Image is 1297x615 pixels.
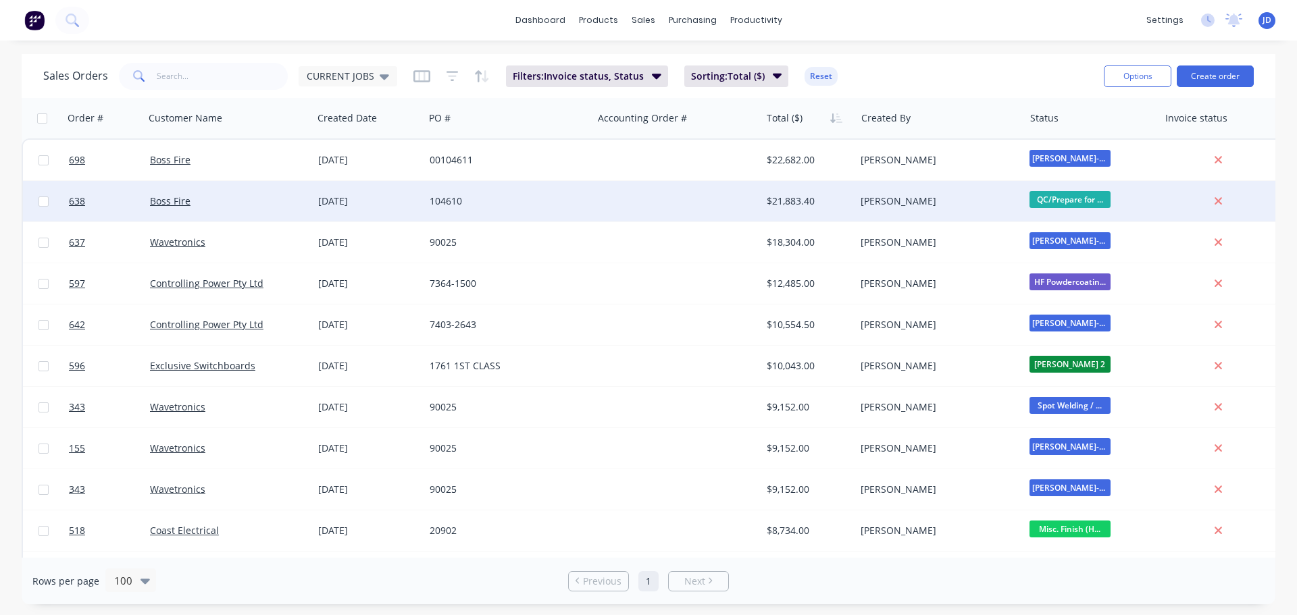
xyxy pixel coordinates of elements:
a: Controlling Power Pty Ltd [150,277,263,290]
span: Rows per page [32,574,99,588]
span: [PERSON_NAME] 2 [1029,356,1111,373]
div: [PERSON_NAME] [861,359,1011,373]
div: products [572,10,625,30]
a: 155 [69,428,150,469]
a: Controlling Power Pty Ltd [150,318,263,331]
a: 343 [69,387,150,427]
div: $8,734.00 [767,524,846,537]
div: [DATE] [318,153,419,167]
a: Wavetronics [150,400,205,413]
div: [DATE] [318,236,419,249]
div: 7403-2643 [430,318,580,331]
span: QC/Prepare for ... [1029,191,1111,208]
span: 343 [69,400,85,414]
div: Status [1030,111,1059,125]
a: 648 [69,552,150,592]
a: Previous page [569,574,628,588]
div: $9,152.00 [767,483,846,496]
div: Accounting Order # [598,111,687,125]
span: 155 [69,442,85,455]
div: PO # [429,111,451,125]
div: [PERSON_NAME] [861,277,1011,290]
span: [PERSON_NAME]-Power C5 [1029,479,1111,496]
a: Boss Fire [150,153,190,166]
span: Filters: Invoice status, Status [513,70,644,83]
span: Sorting: Total ($) [691,70,765,83]
div: [DATE] [318,400,419,414]
a: Wavetronics [150,442,205,454]
a: 638 [69,181,150,221]
div: [PERSON_NAME] [861,236,1011,249]
div: 90025 [430,236,580,249]
div: [DATE] [318,277,419,290]
a: Exclusive Switchboards [150,359,255,372]
div: [DATE] [318,318,419,331]
div: 90025 [430,400,580,414]
img: Factory [24,10,45,30]
div: Customer Name [149,111,222,125]
a: 642 [69,304,150,345]
button: Reset [805,67,838,86]
div: $18,304.00 [767,236,846,249]
a: Coast Electrical [150,524,219,537]
span: Next [684,574,705,588]
span: 642 [69,318,85,331]
a: 596 [69,346,150,386]
span: Previous [583,574,621,588]
div: $10,554.50 [767,318,846,331]
a: 637 [69,222,150,263]
button: Options [1104,65,1171,87]
a: 518 [69,510,150,551]
div: 104610 [430,194,580,208]
span: Misc. Finish (H... [1029,520,1111,537]
div: 1761 1ST CLASS [430,359,580,373]
span: Spot Welding / ... [1029,397,1111,414]
div: Total ($) [767,111,803,125]
span: HF Powdercoatin... [1029,273,1111,290]
div: [PERSON_NAME] [861,400,1011,414]
div: 7364-1500 [430,277,580,290]
a: Wavetronics [150,483,205,496]
div: $9,152.00 [767,400,846,414]
div: productivity [723,10,789,30]
div: Invoice status [1165,111,1227,125]
div: [PERSON_NAME] [861,194,1011,208]
div: Created Date [317,111,377,125]
div: [DATE] [318,483,419,496]
div: $12,485.00 [767,277,846,290]
button: Filters:Invoice status, Status [506,65,668,87]
span: 698 [69,153,85,167]
span: [PERSON_NAME]-Power C5 [1029,438,1111,455]
span: 518 [69,524,85,537]
div: sales [625,10,662,30]
a: 343 [69,469,150,510]
div: $22,682.00 [767,153,846,167]
div: [DATE] [318,194,419,208]
div: 90025 [430,442,580,455]
div: purchasing [662,10,723,30]
div: [PERSON_NAME] [861,318,1011,331]
div: $10,043.00 [767,359,846,373]
a: Next page [669,574,728,588]
span: [PERSON_NAME]-Power C5 [1029,150,1111,167]
div: settings [1140,10,1190,30]
a: 698 [69,140,150,180]
span: [PERSON_NAME]-Power C5 [1029,315,1111,331]
div: [PERSON_NAME] [861,483,1011,496]
div: 90025 [430,483,580,496]
a: Page 1 is your current page [638,571,659,591]
input: Search... [157,63,288,90]
span: CURRENT JOBS [307,69,374,83]
span: 597 [69,277,85,290]
div: [DATE] [318,359,419,373]
div: [PERSON_NAME] [861,524,1011,537]
span: 637 [69,236,85,249]
div: [DATE] [318,524,419,537]
span: 596 [69,359,85,373]
div: Created By [861,111,911,125]
div: Order # [68,111,103,125]
ul: Pagination [563,571,734,591]
button: Create order [1177,65,1254,87]
div: $9,152.00 [767,442,846,455]
div: [PERSON_NAME] [861,153,1011,167]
